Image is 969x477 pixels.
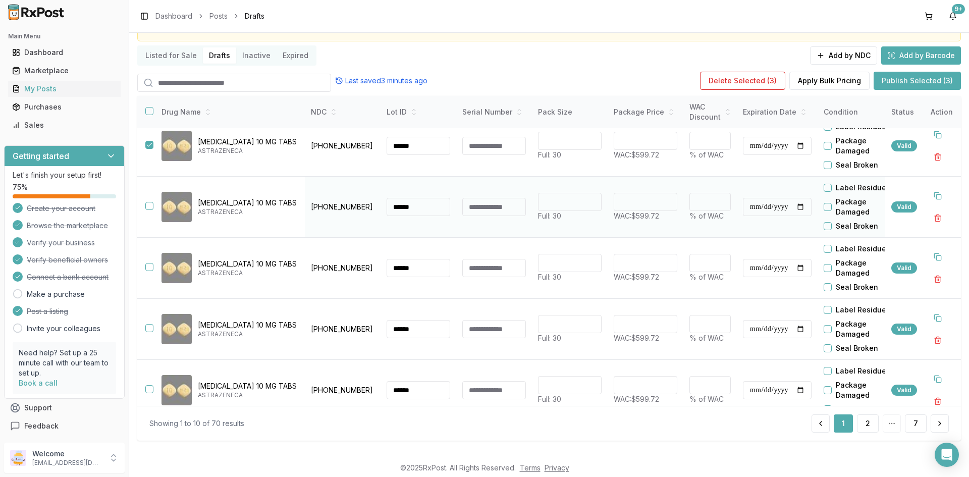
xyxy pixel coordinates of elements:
p: [EMAIL_ADDRESS][DOMAIN_NAME] [32,459,102,467]
button: Expired [277,47,314,64]
p: ASTRAZENECA [198,391,297,399]
span: WAC: $599.72 [614,150,659,159]
p: Need help? Set up a 25 minute call with our team to set up. [19,348,110,378]
span: % of WAC [689,273,724,281]
button: Add by NDC [810,46,877,65]
p: [MEDICAL_DATA] 10 MG TABS [198,320,297,330]
th: Status [885,96,923,129]
button: Dashboard [4,44,125,61]
a: Privacy [545,463,569,472]
th: Action [923,96,961,129]
label: Label Residue [836,244,886,254]
div: Expiration Date [743,107,812,117]
button: Duplicate [929,248,947,266]
button: Delete [929,331,947,349]
button: Delete [929,148,947,166]
button: 9+ [945,8,961,24]
div: Package Price [614,107,677,117]
a: Dashboard [155,11,192,21]
span: Full: 30 [538,334,561,342]
label: Package Damaged [836,136,893,156]
p: [PHONE_NUMBER] [311,141,374,151]
img: RxPost Logo [4,4,69,20]
p: [MEDICAL_DATA] 10 MG TABS [198,381,297,391]
button: Duplicate [929,309,947,327]
div: My Posts [12,84,117,94]
button: Drafts [203,47,236,64]
label: Seal Broken [836,343,878,353]
button: Duplicate [929,370,947,388]
label: Seal Broken [836,282,878,292]
a: Purchases [8,98,121,116]
h3: Getting started [13,150,69,162]
div: Serial Number [462,107,526,117]
p: [MEDICAL_DATA] 10 MG TABS [198,259,297,269]
span: Full: 30 [538,273,561,281]
button: Add by Barcode [881,46,961,65]
div: Valid [891,201,917,213]
button: Support [4,399,125,417]
button: 2 [857,414,879,433]
label: Label Residue [836,366,886,376]
span: Full: 30 [538,395,561,403]
button: Duplicate [929,126,947,144]
span: Create your account [27,203,95,214]
p: ASTRAZENECA [198,147,297,155]
a: Posts [209,11,228,21]
span: % of WAC [689,211,724,220]
button: Inactive [236,47,277,64]
p: ASTRAZENECA [198,208,297,216]
img: Farxiga 10 MG TABS [161,375,192,405]
label: Label Residue [836,305,886,315]
button: 7 [905,414,927,433]
button: 1 [834,414,853,433]
img: Farxiga 10 MG TABS [161,253,192,283]
span: Drafts [245,11,264,21]
button: Listed for Sale [139,47,203,64]
div: NDC [311,107,374,117]
div: Marketplace [12,66,117,76]
button: My Posts [4,81,125,97]
button: Marketplace [4,63,125,79]
button: Purchases [4,99,125,115]
span: Full: 30 [538,150,561,159]
div: Sales [12,120,117,130]
p: [MEDICAL_DATA] 10 MG TABS [198,137,297,147]
span: Verify your business [27,238,95,248]
label: Package Damaged [836,258,893,278]
a: Make a purchase [27,289,85,299]
label: Seal Broken [836,404,878,414]
label: Package Damaged [836,319,893,339]
label: Seal Broken [836,221,878,231]
p: ASTRAZENECA [198,269,297,277]
img: Farxiga 10 MG TABS [161,131,192,161]
span: WAC: $599.72 [614,273,659,281]
button: Duplicate [929,187,947,205]
span: WAC: $599.72 [614,211,659,220]
div: Valid [891,324,917,335]
span: Full: 30 [538,211,561,220]
div: Dashboard [12,47,117,58]
th: Condition [818,96,893,129]
span: Connect a bank account [27,272,109,282]
label: Seal Broken [836,160,878,170]
button: Delete Selected (3) [700,72,785,90]
button: Delete [929,392,947,410]
img: User avatar [10,450,26,466]
span: % of WAC [689,395,724,403]
p: Welcome [32,449,102,459]
label: Package Damaged [836,197,893,217]
button: Delete [929,209,947,227]
button: Feedback [4,417,125,435]
div: Open Intercom Messenger [935,443,959,467]
div: Purchases [12,102,117,112]
a: Marketplace [8,62,121,80]
span: Feedback [24,421,59,431]
span: Browse the marketplace [27,221,108,231]
div: 9+ [952,4,965,14]
label: Label Residue [836,183,886,193]
p: [PHONE_NUMBER] [311,202,374,212]
a: My Posts [8,80,121,98]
